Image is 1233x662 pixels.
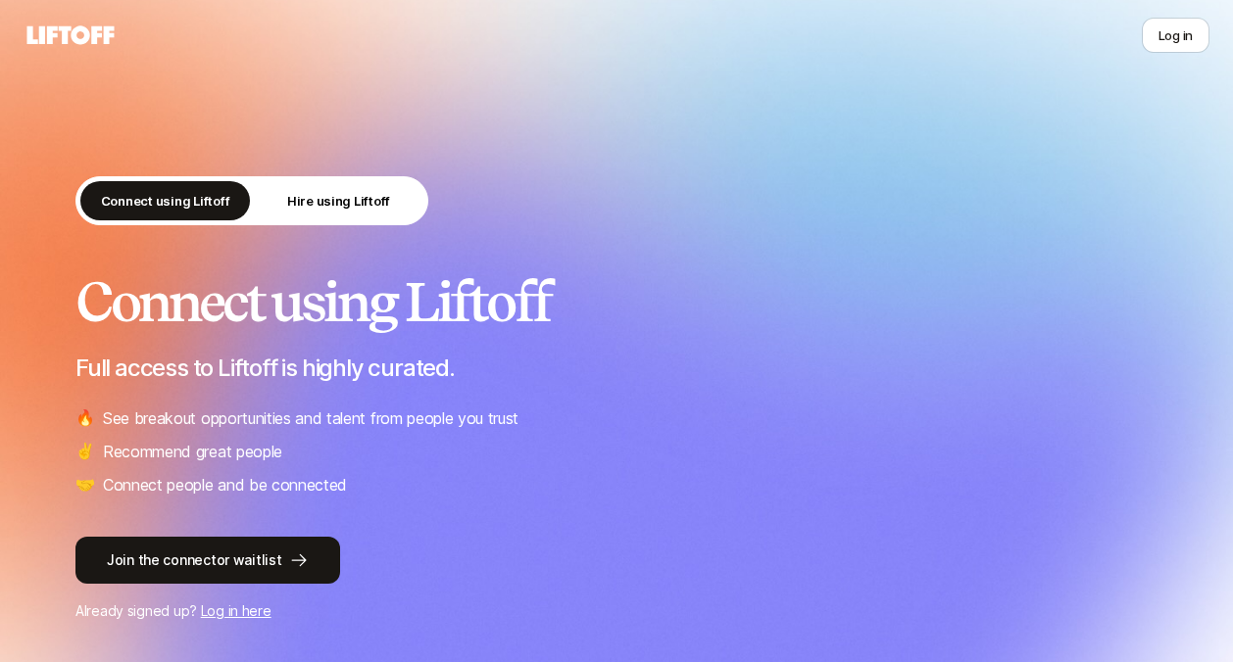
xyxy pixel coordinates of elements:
span: ✌️ [75,439,95,464]
p: See breakout opportunities and talent from people you trust [103,405,518,431]
h2: Connect using Liftoff [75,272,1158,331]
p: Connect people and be connected [103,472,347,497]
p: Already signed up? [75,599,1158,623]
a: Join the connector waitlist [75,537,1158,584]
p: Full access to Liftoff is highly curated. [75,355,1158,382]
p: Recommend great people [103,439,282,464]
p: Connect using Liftoff [101,191,230,211]
p: Hire using Liftoff [287,191,390,211]
span: 🔥 [75,405,95,431]
button: Log in [1142,18,1209,53]
a: Log in here [201,602,271,619]
button: Join the connector waitlist [75,537,340,584]
span: 🤝 [75,472,95,497]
